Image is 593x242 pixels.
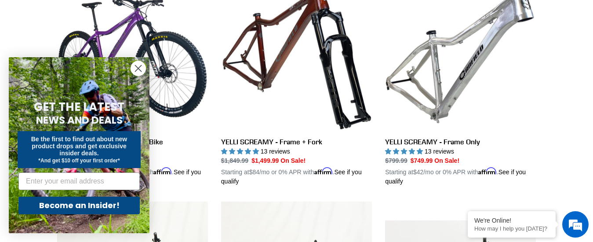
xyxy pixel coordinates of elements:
[36,113,123,127] span: NEWS AND DEALS
[131,61,146,76] button: Close dialog
[474,225,549,232] p: How may I help you today?
[31,136,127,157] span: Be the first to find out about new product drops and get exclusive insider deals.
[18,197,140,214] button: Become an Insider!
[18,172,140,190] input: Enter your email address
[34,99,124,115] span: GET THE LATEST
[38,158,120,164] span: *And get $10 off your first order*
[474,217,549,224] div: We're Online!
